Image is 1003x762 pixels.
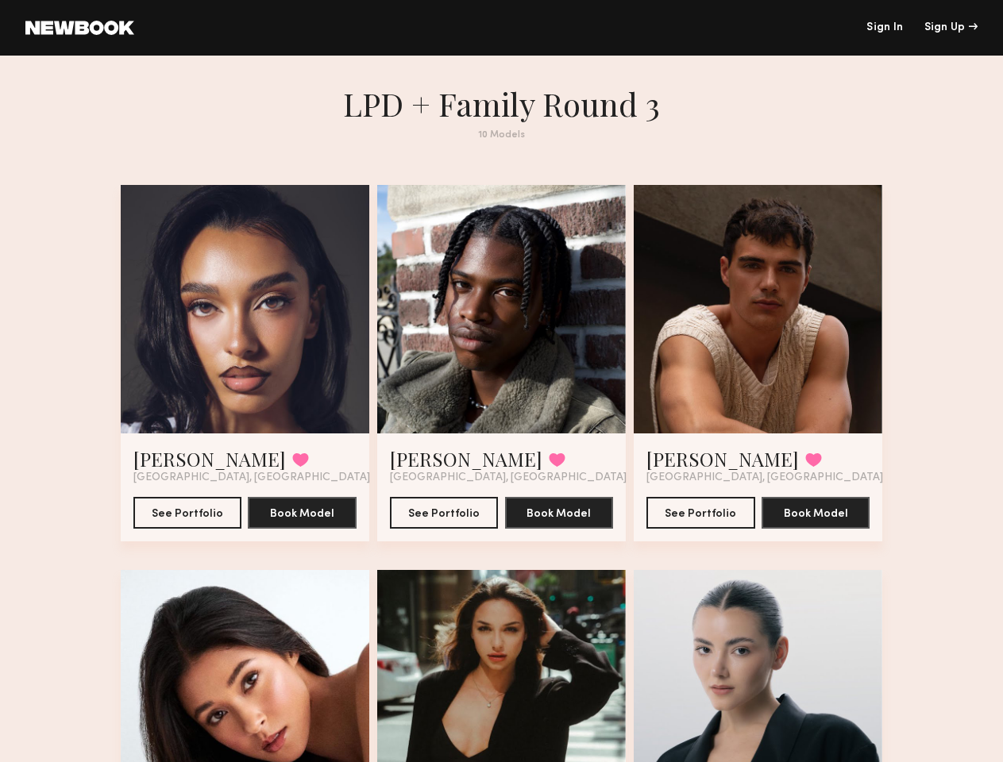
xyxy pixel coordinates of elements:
a: [PERSON_NAME] [133,446,286,471]
div: Sign Up [924,22,978,33]
button: Book Model [762,497,870,529]
button: See Portfolio [390,497,499,529]
a: [PERSON_NAME] [390,446,542,471]
a: Book Model [248,506,357,519]
button: See Portfolio [646,497,755,529]
div: 10 Models [216,130,788,140]
span: [GEOGRAPHIC_DATA], [GEOGRAPHIC_DATA] [390,471,627,484]
a: Book Model [762,506,870,519]
button: Book Model [505,497,614,529]
button: Book Model [248,497,357,529]
h1: LPD + Family Round 3 [216,84,788,124]
a: Book Model [505,506,614,519]
button: See Portfolio [133,497,242,529]
a: [PERSON_NAME] [646,446,799,471]
a: Sign In [866,22,903,33]
span: [GEOGRAPHIC_DATA], [GEOGRAPHIC_DATA] [133,471,370,484]
span: [GEOGRAPHIC_DATA], [GEOGRAPHIC_DATA] [646,471,883,484]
